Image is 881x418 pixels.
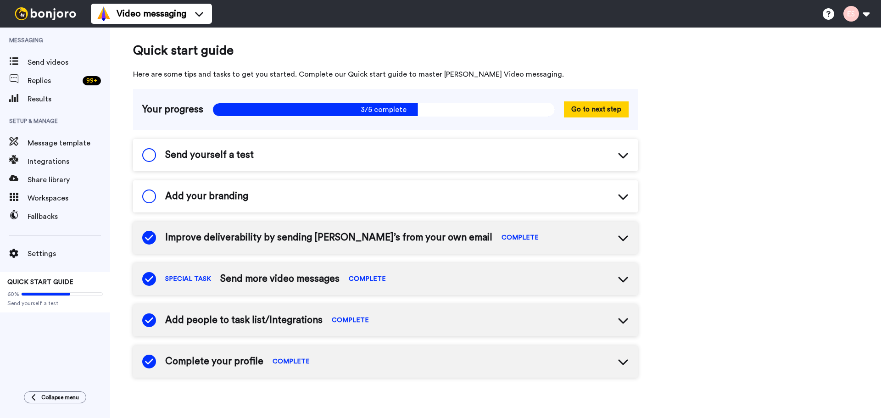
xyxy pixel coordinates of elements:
[28,75,79,86] span: Replies
[28,248,110,259] span: Settings
[83,76,101,85] div: 99 +
[212,103,555,117] span: 3/5 complete
[502,233,539,242] span: COMPLETE
[7,290,19,298] span: 60%
[24,391,86,403] button: Collapse menu
[349,274,386,284] span: COMPLETE
[28,193,110,204] span: Workspaces
[133,69,638,80] span: Here are some tips and tasks to get you started. Complete our Quick start guide to master [PERSON...
[41,394,79,401] span: Collapse menu
[165,274,211,284] span: SPECIAL TASK
[273,357,310,366] span: COMPLETE
[165,313,323,327] span: Add people to task list/Integrations
[7,279,73,285] span: QUICK START GUIDE
[11,7,80,20] img: bj-logo-header-white.svg
[28,94,110,105] span: Results
[96,6,111,21] img: vm-color.svg
[165,148,254,162] span: Send yourself a test
[332,316,369,325] span: COMPLETE
[165,189,248,203] span: Add your branding
[28,211,110,222] span: Fallbacks
[165,231,492,245] span: Improve deliverability by sending [PERSON_NAME]’s from your own email
[564,101,629,117] button: Go to next step
[142,103,203,117] span: Your progress
[133,41,638,60] span: Quick start guide
[28,138,110,149] span: Message template
[165,355,263,368] span: Complete your profile
[28,174,110,185] span: Share library
[7,300,103,307] span: Send yourself a test
[220,272,340,286] span: Send more video messages
[28,156,110,167] span: Integrations
[117,7,186,20] span: Video messaging
[28,57,110,68] span: Send videos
